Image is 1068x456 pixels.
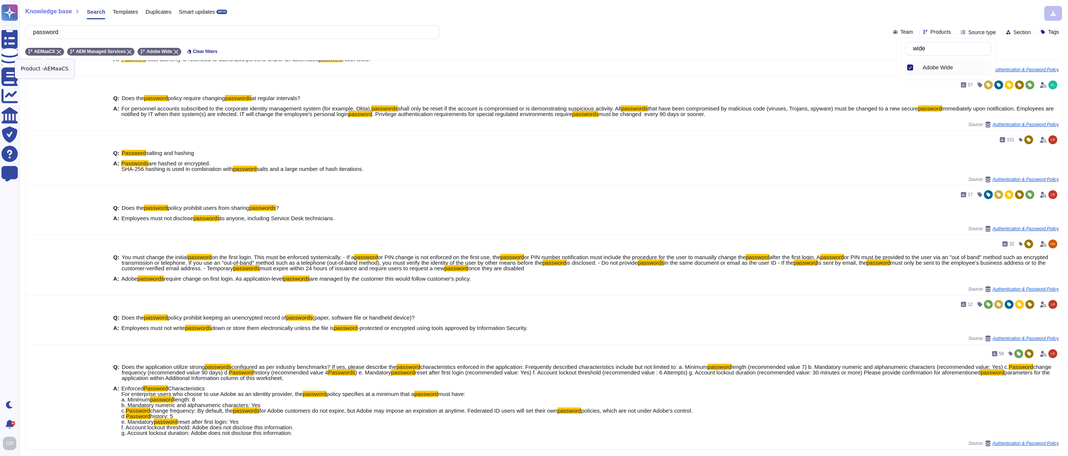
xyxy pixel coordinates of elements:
span: Source: [968,440,1059,446]
span: Source type [968,30,996,35]
span: Adobe Wide [923,64,953,71]
span: to anyone, including Service Desk technicians. [220,215,334,221]
mark: passwords [249,205,276,211]
div: Adobe Wide [917,63,920,72]
mark: password [303,391,326,397]
mark: password [746,254,769,260]
span: Does the application utilize strong [122,364,205,370]
mark: Passwords [328,369,355,376]
mark: passwords [371,105,398,112]
span: 58 [999,351,1004,356]
mark: password [794,260,817,266]
mark: password [918,105,942,112]
span: Characteristics For enterprise users who choose to use Adobe as an identity provider, the [121,385,302,397]
span: Does the [122,314,144,321]
span: is disclosed. - Do not provide [566,260,638,266]
span: after the first login. A [769,254,820,260]
span: at regular intervals? [252,95,301,101]
span: configured as per industry benchmarks? If yes, please describe the [231,364,396,370]
span: in the same document or email as the user ID - If the [664,260,793,266]
span: salts and a large number of hash iterations. [257,166,364,172]
mark: password [707,364,731,370]
span: are managed by the customer this would follow customer's policy. [310,275,471,282]
mark: passwords [572,111,599,117]
span: on the first login. This must be enforced systemically. - If a [212,254,354,260]
span: . Privilege authentication requirements for special regulated environments require [372,111,572,117]
span: must only be sent to the employee's business address or to the customer-verified email address. -... [122,260,1045,271]
span: 17 [968,192,973,197]
span: Tags [1048,29,1059,34]
mark: Passwords [121,160,148,166]
mark: Password [122,150,146,156]
span: are hashed or encrypted. SHA-256 hashing is used in combination with [121,160,233,172]
mark: password [981,369,1004,376]
span: (paper, software file or handheld device)? [313,314,415,321]
mark: passwords [205,364,232,370]
span: policy prohibit users from sharing [168,205,249,211]
span: policy prohibit keeping an unencrypted record of [168,314,286,321]
span: history: 5 e. Mandatory [121,413,173,425]
mark: password [414,391,438,397]
span: Duplicates [146,9,172,14]
span: length (recommended value 7) b. Mandatory numeric and alphanumeric characters (recommended value:... [731,364,1009,370]
span: parameters for the application within Additional Information column of this worksheet. [122,369,1050,381]
mark: password [144,95,168,101]
span: for Adobe customers do not expire, but Adobe may impose an expiration at anytime. Federated ID us... [259,407,557,414]
mark: Password [126,407,150,414]
span: policy require changing [168,95,225,101]
b: Q: [113,205,120,211]
mark: passwords [137,275,164,282]
span: change frequency (recommended value 90 days) d. [122,364,1051,376]
span: reset after first login: Yes f. Account lockout threshold: Adobe does not disclose this informati... [121,419,293,436]
input: Search by keywords [909,42,991,55]
span: Products [931,29,951,34]
div: Product - AEMaaCS [15,59,74,79]
span: Source: [968,226,1059,232]
img: user [1048,300,1057,309]
span: or PIN must be provided to the user via an "out of band" method such as encrypted transmission or... [122,254,1048,266]
span: Knowledge base [25,9,72,14]
mark: passwords [193,215,220,221]
span: Employees must not disclose [121,215,193,221]
mark: password [397,364,420,370]
mark: passwords [233,407,259,414]
mark: passwords [225,95,252,101]
mark: password [334,325,358,331]
span: Does the [122,95,144,101]
span: Authentication & Password Policy [992,227,1059,231]
span: is sent by email, the [817,260,867,266]
b: A: [113,106,119,117]
span: Clear filters [193,49,218,54]
span: You must change the initial [122,254,188,260]
b: Q: [113,150,120,156]
span: Smart updates [179,9,215,14]
span: reset after first login (recommended value: Yes) f. Account lockout threshold (recommended value ... [415,369,981,376]
span: or PIN change is not enforced on the first use, the [378,254,500,260]
mark: password [543,260,566,266]
span: Authentication & Password Policy [992,287,1059,291]
span: Source: [968,336,1059,341]
span: Source: [968,176,1059,182]
span: -protected or encrypted using tools approved by Information Security. [358,325,527,331]
mark: password [444,265,468,271]
img: user [1048,135,1057,144]
span: For personnel accounts subscribed to the corporate identity management system (for example, Okta), [121,105,371,112]
span: immediately upon notification. Employees are notified by IT when their system(s) are infected. IT... [121,105,1054,117]
b: Q: [113,364,120,381]
span: Templates [113,9,138,14]
span: must have: a. Minimum [121,391,465,403]
mark: password [154,419,178,425]
span: policies, which are not under Adobe's control. d. [121,407,692,419]
span: AEMaaCS [34,49,55,54]
img: user [1048,239,1057,248]
span: length: 8 b. Mandatory numeric and alphanumeric characters: Yes c. [121,396,260,414]
b: Q: [113,254,120,271]
span: policy specifies at a minimum that a [326,391,414,397]
mark: password [144,205,168,211]
mark: passwords [621,105,648,112]
span: Does the [122,205,144,211]
span: require change on first login. As application-level [164,275,283,282]
span: shall only be reset if the account is compromised or is demonstrating suspicious activity. All [398,105,621,112]
mark: password [354,254,378,260]
span: that have been compromised by malicious code (viruses, Trojans, spyware) must be changed to a new... [648,105,918,112]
